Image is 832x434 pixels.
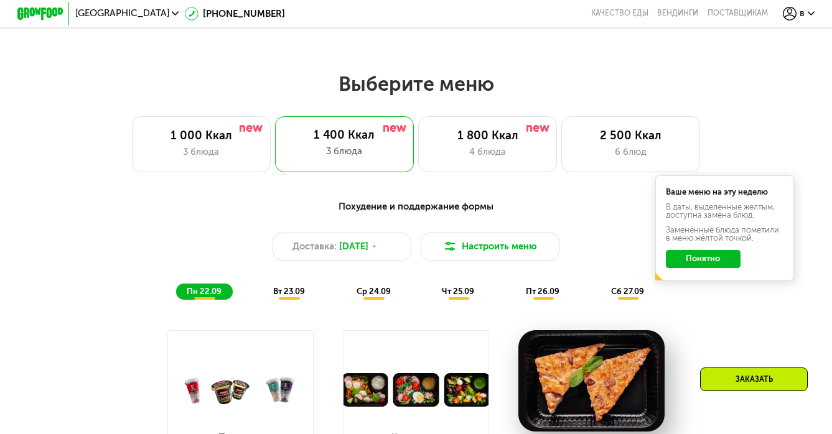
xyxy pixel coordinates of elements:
[185,7,286,21] a: [PHONE_NUMBER]
[431,129,545,142] div: 1 800 Ккал
[421,233,559,261] button: Настроить меню
[666,188,783,196] div: Ваше меню на эту неделю
[800,9,805,18] span: в
[574,145,688,159] div: 6 блюд
[357,287,391,296] span: ср 24.09
[74,200,758,214] div: Похудение и поддержание формы
[442,287,474,296] span: чт 25.09
[666,203,783,219] div: В даты, выделенные желтым, доступна замена блюд.
[700,367,808,391] div: Заказать
[287,128,403,142] div: 1 400 Ккал
[431,145,545,159] div: 4 блюда
[708,9,768,18] div: поставщикам
[75,9,169,18] span: [GEOGRAPHIC_DATA]
[144,129,258,142] div: 1 000 Ккал
[591,9,648,18] a: Качество еды
[666,226,783,242] div: Заменённые блюда пометили в меню жёлтой точкой.
[287,144,403,158] div: 3 блюда
[666,250,741,269] button: Понятно
[292,239,337,253] span: Доставка:
[144,145,258,159] div: 3 блюда
[187,287,222,296] span: пн 22.09
[37,72,795,96] h2: Выберите меню
[526,287,559,296] span: пт 26.09
[574,129,688,142] div: 2 500 Ккал
[273,287,305,296] span: вт 23.09
[339,239,368,253] span: [DATE]
[611,287,644,296] span: сб 27.09
[657,9,698,18] a: Вендинги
